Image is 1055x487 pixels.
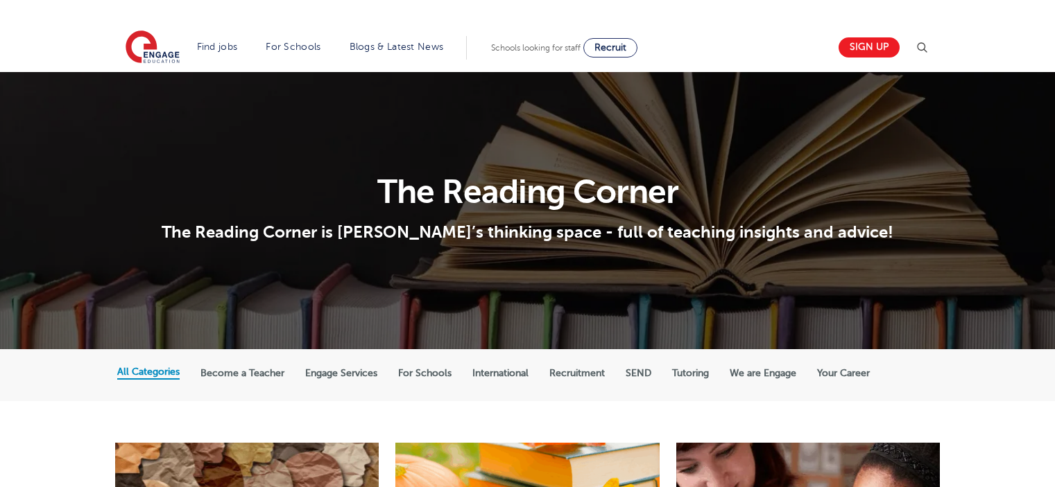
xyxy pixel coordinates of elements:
h1: The Reading Corner [117,175,938,209]
a: Recruit [583,38,637,57]
label: Recruitment [549,367,605,380]
a: Sign up [839,37,900,57]
label: SEND [626,367,651,380]
label: Become a Teacher [200,367,284,380]
label: Tutoring [672,367,709,380]
a: Find jobs [197,42,238,52]
label: For Schools [398,367,452,380]
label: Engage Services [305,367,377,380]
a: Blogs & Latest News [350,42,444,52]
label: All Categories [117,366,180,378]
p: The Reading Corner is [PERSON_NAME]’s thinking space - full of teaching insights and advice! [117,222,938,242]
label: International [472,367,529,380]
label: We are Engage [730,367,796,380]
img: Engage Education [126,30,180,65]
span: Schools looking for staff [491,43,581,53]
a: For Schools [266,42,320,52]
label: Your Career [817,367,870,380]
span: Recruit [594,42,626,53]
